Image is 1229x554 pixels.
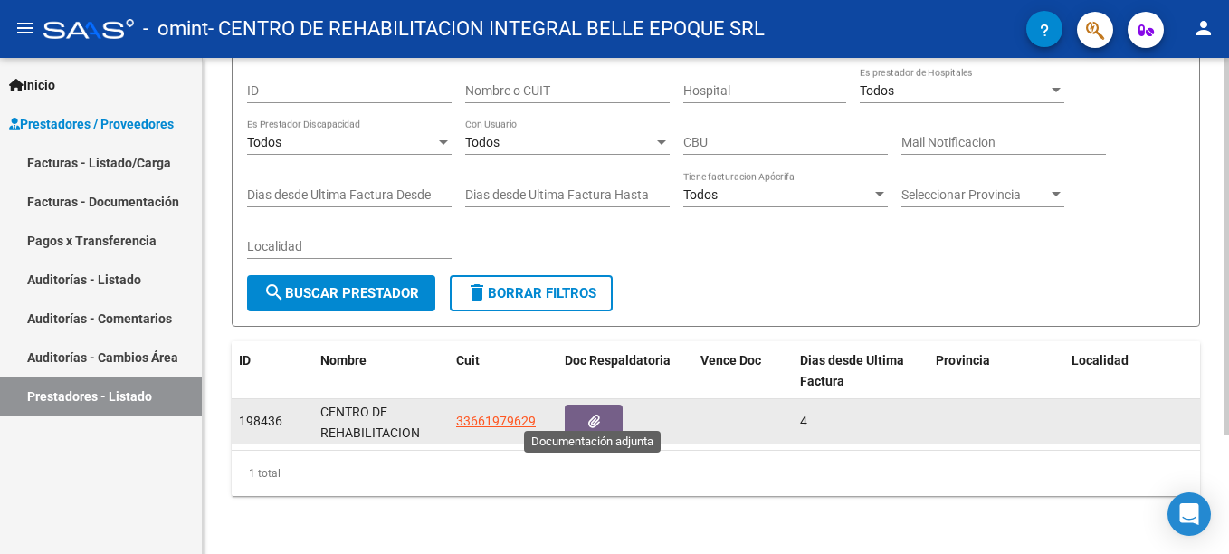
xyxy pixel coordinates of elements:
span: Inicio [9,75,55,95]
datatable-header-cell: Cuit [449,341,557,401]
div: Open Intercom Messenger [1167,492,1211,536]
span: Vence Doc [700,353,761,368]
span: Buscar Prestador [263,285,419,301]
span: Doc Respaldatoria [565,353,671,368]
span: Provincia [936,353,990,368]
datatable-header-cell: Provincia [929,341,1064,401]
span: Localidad [1072,353,1129,368]
span: - CENTRO DE REHABILITACION INTEGRAL BELLE EPOQUE SRL [208,9,765,49]
datatable-header-cell: Localidad [1064,341,1200,401]
span: ID [239,353,251,368]
span: Prestadores / Proveedores [9,114,174,134]
mat-icon: delete [466,282,488,303]
datatable-header-cell: Nombre [313,341,449,401]
mat-icon: person [1193,17,1215,39]
div: CENTRO DE REHABILITACION INTEGRAL BELLE EPOQUE SRL [320,402,442,440]
span: 198436 [239,414,282,428]
mat-icon: menu [14,17,36,39]
span: Todos [465,135,500,149]
span: Nombre [320,353,367,368]
datatable-header-cell: Doc Respaldatoria [557,341,693,401]
span: 4 [800,414,807,428]
span: Todos [860,83,894,98]
span: Cuit [456,353,480,368]
div: 1 total [232,451,1200,496]
span: Todos [683,187,718,202]
span: Seleccionar Provincia [901,187,1048,203]
span: Dias desde Ultima Factura [800,353,904,388]
button: Buscar Prestador [247,275,435,311]
datatable-header-cell: Dias desde Ultima Factura [793,341,929,401]
datatable-header-cell: Vence Doc [693,341,793,401]
span: - omint [143,9,208,49]
span: Borrar Filtros [466,285,596,301]
button: Borrar Filtros [450,275,613,311]
datatable-header-cell: ID [232,341,313,401]
span: Todos [247,135,281,149]
span: 33661979629 [456,414,536,428]
mat-icon: search [263,282,285,303]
